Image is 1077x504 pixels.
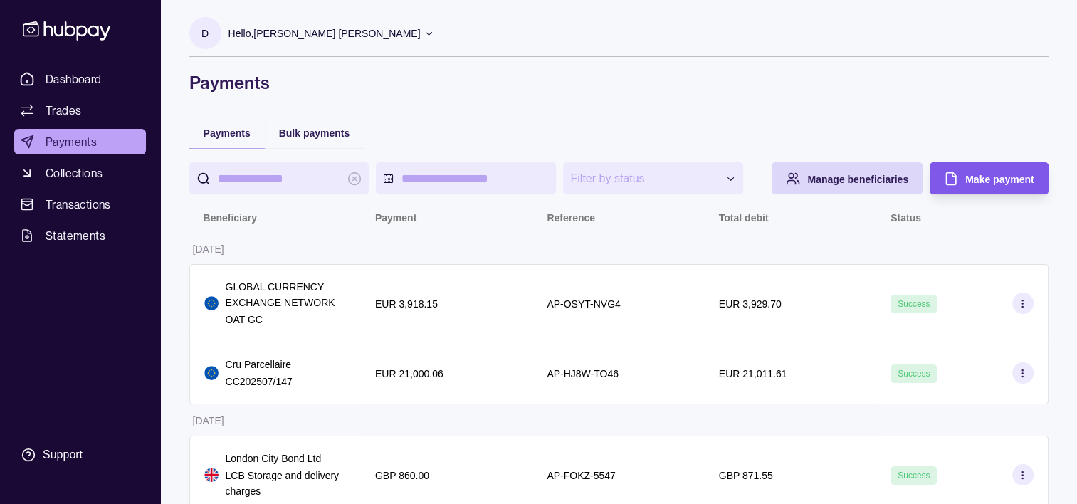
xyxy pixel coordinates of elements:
p: AP-FOKZ-5547 [547,470,615,481]
span: Collections [46,164,103,182]
a: Statements [14,223,146,248]
p: GLOBAL CURRENCY EXCHANGE NETWORK [226,279,347,310]
p: GBP 860.00 [375,470,429,481]
span: Dashboard [46,70,102,88]
a: Trades [14,98,146,123]
span: Manage beneficiaries [807,174,908,185]
p: London City Bond Ltd [226,451,347,466]
span: Success [898,369,930,379]
p: EUR 3,929.70 [719,298,782,310]
button: Manage beneficiaries [772,162,923,194]
p: Reference [547,212,595,224]
div: Support [43,447,83,463]
input: search [218,162,341,194]
img: gb [204,468,219,482]
p: AP-OSYT-NVG4 [547,298,620,310]
p: EUR 21,011.61 [719,368,787,379]
span: Make payment [965,174,1034,185]
span: Success [898,471,930,481]
img: eu [204,296,219,310]
button: Make payment [930,162,1048,194]
span: Bulk payments [279,127,350,139]
span: Success [898,299,930,309]
p: OAT GC [226,312,347,327]
p: [DATE] [193,415,224,426]
span: Payments [46,133,97,150]
a: Transactions [14,191,146,217]
h1: Payments [189,71,1049,94]
p: AP-HJ8W-TO46 [547,368,619,379]
p: GBP 871.55 [719,470,773,481]
a: Support [14,440,146,470]
p: EUR 21,000.06 [375,368,443,379]
p: CC202507/147 [226,374,293,389]
a: Collections [14,160,146,186]
p: D [201,26,209,41]
span: Transactions [46,196,111,213]
span: Payments [204,127,251,139]
a: Dashboard [14,66,146,92]
span: Statements [46,227,105,244]
p: EUR 3,918.15 [375,298,438,310]
p: Hello, [PERSON_NAME] [PERSON_NAME] [228,26,421,41]
p: [DATE] [193,243,224,255]
img: eu [204,366,219,380]
p: Total debit [719,212,769,224]
p: Cru Parcellaire [226,357,293,372]
p: Status [891,212,921,224]
span: Trades [46,102,81,119]
p: Beneficiary [204,212,257,224]
p: LCB Storage and delivery charges [226,468,347,499]
p: Payment [375,212,416,224]
a: Payments [14,129,146,154]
